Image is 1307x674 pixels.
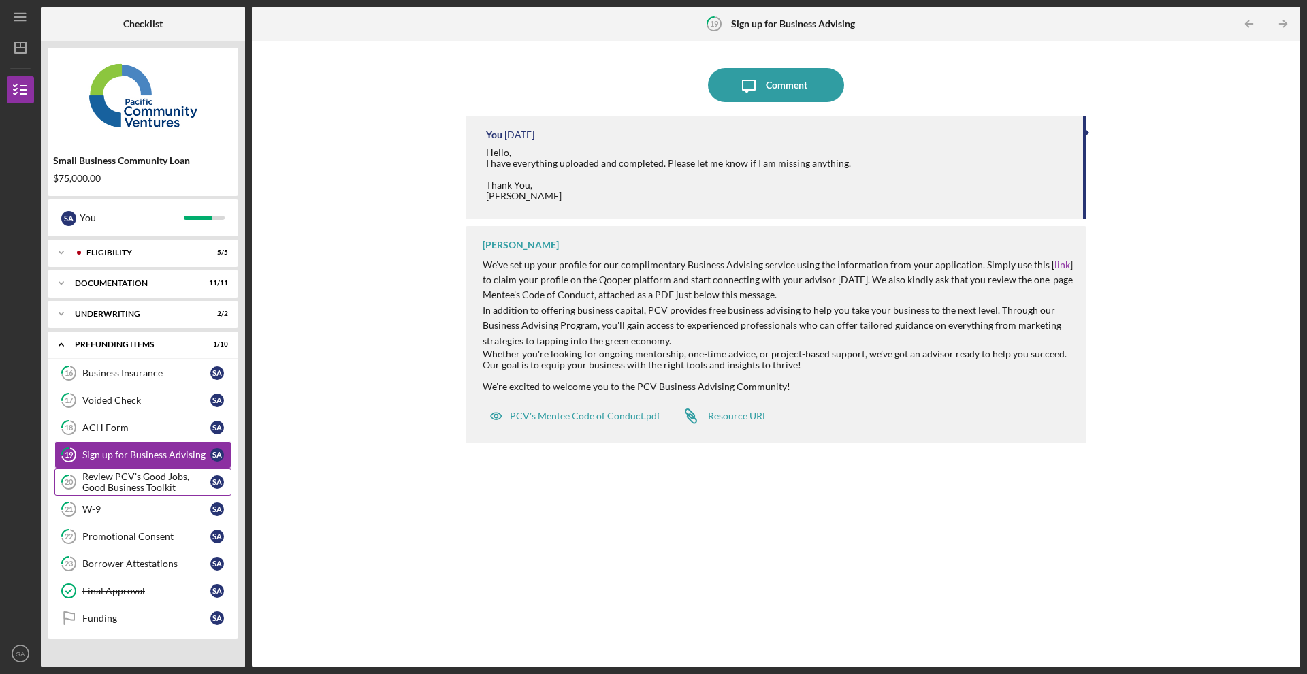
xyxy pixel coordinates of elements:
[204,248,228,257] div: 5 / 5
[54,550,231,577] a: 23Borrower AttestationsSA
[80,206,184,229] div: You
[486,129,502,140] div: You
[54,577,231,605] a: Final ApprovalSA
[82,558,210,569] div: Borrower Attestations
[483,402,667,430] button: PCV's Mentee Code of Conduct.pdf
[708,68,844,102] button: Comment
[82,422,210,433] div: ACH Form
[123,18,163,29] b: Checklist
[54,468,231,496] a: 20Review PCV's Good Jobs, Good Business ToolkitSA
[53,155,233,166] div: Small Business Community Loan
[731,18,855,29] b: Sign up for Business Advising
[65,478,74,487] tspan: 20
[210,475,224,489] div: S A
[54,523,231,550] a: 22Promotional ConsentSA
[82,531,210,542] div: Promotional Consent
[510,411,660,421] div: PCV's Mentee Code of Conduct.pdf
[61,211,76,226] div: S A
[483,257,1073,303] p: We’ve set up your profile for our complimentary Business Advising service using the information f...
[54,496,231,523] a: 21W-9SA
[82,613,210,624] div: Funding
[16,650,25,658] text: SA
[486,147,851,202] div: Hello, I have everything uploaded and completed. Please let me know if I am missing anything. Tha...
[65,560,73,568] tspan: 23
[709,19,718,28] tspan: 19
[210,502,224,516] div: S A
[65,505,73,514] tspan: 21
[82,504,210,515] div: W-9
[210,448,224,462] div: S A
[65,423,73,432] tspan: 18
[82,395,210,406] div: Voided Check
[1054,259,1070,270] a: link
[54,359,231,387] a: 16Business InsuranceSA
[82,471,210,493] div: Review PCV's Good Jobs, Good Business Toolkit
[504,129,534,140] time: 2025-10-03 17:20
[204,310,228,318] div: 2 / 2
[65,396,74,405] tspan: 17
[54,387,231,414] a: 17Voided CheckSA
[204,340,228,349] div: 1 / 10
[65,532,73,541] tspan: 22
[674,402,767,430] a: Resource URL
[210,366,224,380] div: S A
[75,340,194,349] div: Prefunding Items
[210,584,224,598] div: S A
[204,279,228,287] div: 11 / 11
[483,240,559,251] div: [PERSON_NAME]
[53,173,233,184] div: $75,000.00
[483,303,1073,349] p: In addition to offering business capital, PCV provides free business advising to help you take yo...
[65,451,74,460] tspan: 19
[766,68,807,102] div: Comment
[75,279,194,287] div: Documentation
[82,585,210,596] div: Final Approval
[54,441,231,468] a: 19Sign up for Business AdvisingSA
[210,530,224,543] div: S A
[483,381,1073,392] div: We’re excited to welcome you to the PCV Business Advising Community!
[210,394,224,407] div: S A
[210,611,224,625] div: S A
[86,248,194,257] div: Eligibility
[210,557,224,571] div: S A
[65,369,74,378] tspan: 16
[48,54,238,136] img: Product logo
[82,449,210,460] div: Sign up for Business Advising
[54,605,231,632] a: FundingSA
[483,257,1073,371] div: Whether you're looking for ongoing mentorship, one-time advice, or project-based support, we’ve g...
[210,421,224,434] div: S A
[82,368,210,379] div: Business Insurance
[75,310,194,318] div: Underwriting
[54,414,231,441] a: 18ACH FormSA
[708,411,767,421] div: Resource URL
[7,640,34,667] button: SA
